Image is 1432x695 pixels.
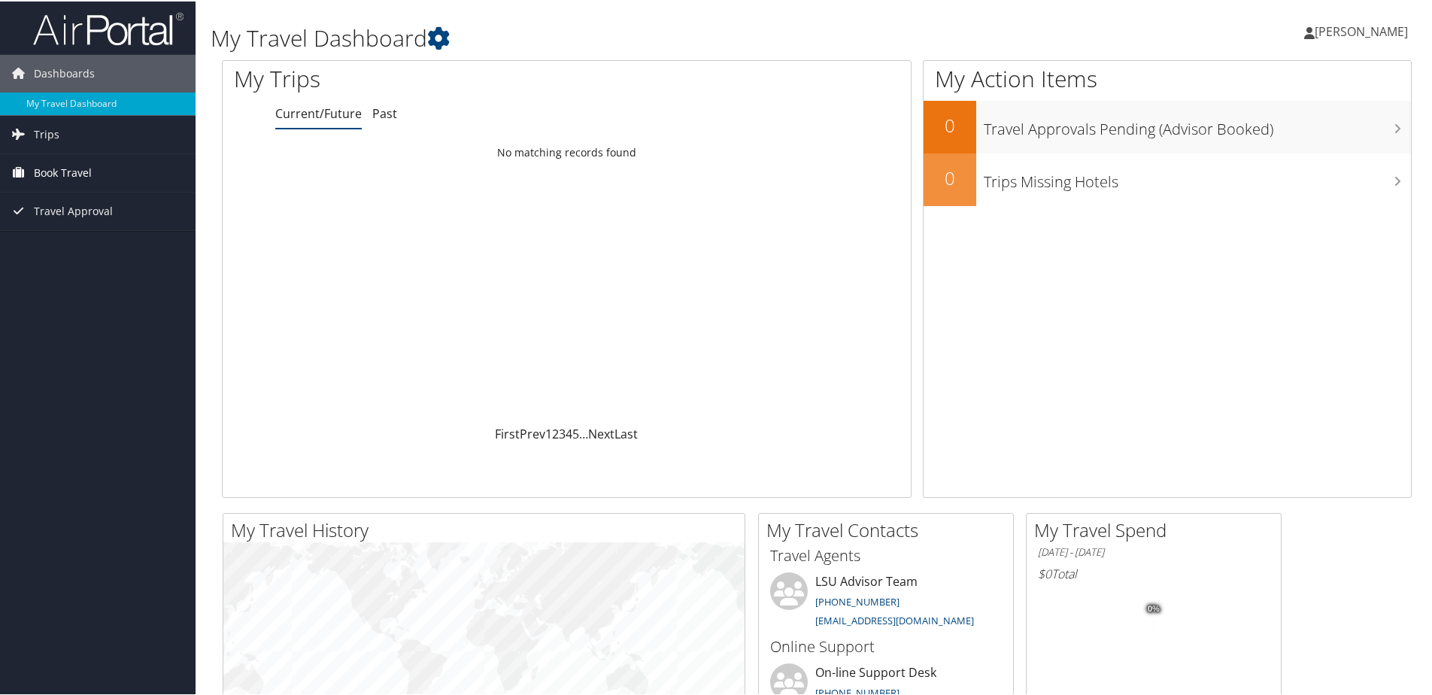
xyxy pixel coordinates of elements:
[34,114,59,152] span: Trips
[614,424,638,441] a: Last
[1038,544,1270,558] h6: [DATE] - [DATE]
[33,10,184,45] img: airportal-logo.png
[1034,516,1281,542] h2: My Travel Spend
[1038,564,1270,581] h6: Total
[211,21,1019,53] h1: My Travel Dashboard
[552,424,559,441] a: 2
[1148,603,1160,612] tspan: 0%
[34,153,92,190] span: Book Travel
[924,62,1411,93] h1: My Action Items
[1304,8,1423,53] a: [PERSON_NAME]
[924,111,976,137] h2: 0
[770,635,1002,656] h3: Online Support
[559,424,566,441] a: 3
[984,110,1411,138] h3: Travel Approvals Pending (Advisor Booked)
[579,424,588,441] span: …
[234,62,613,93] h1: My Trips
[1315,22,1408,38] span: [PERSON_NAME]
[545,424,552,441] a: 1
[763,571,1009,633] li: LSU Advisor Team
[372,104,397,120] a: Past
[770,544,1002,565] h3: Travel Agents
[984,162,1411,191] h3: Trips Missing Hotels
[223,138,911,165] td: No matching records found
[34,53,95,91] span: Dashboards
[924,164,976,190] h2: 0
[34,191,113,229] span: Travel Approval
[231,516,745,542] h2: My Travel History
[1038,564,1051,581] span: $0
[766,516,1013,542] h2: My Travel Contacts
[815,612,974,626] a: [EMAIL_ADDRESS][DOMAIN_NAME]
[566,424,572,441] a: 4
[924,152,1411,205] a: 0Trips Missing Hotels
[520,424,545,441] a: Prev
[815,593,900,607] a: [PHONE_NUMBER]
[924,99,1411,152] a: 0Travel Approvals Pending (Advisor Booked)
[572,424,579,441] a: 5
[275,104,362,120] a: Current/Future
[495,424,520,441] a: First
[588,424,614,441] a: Next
